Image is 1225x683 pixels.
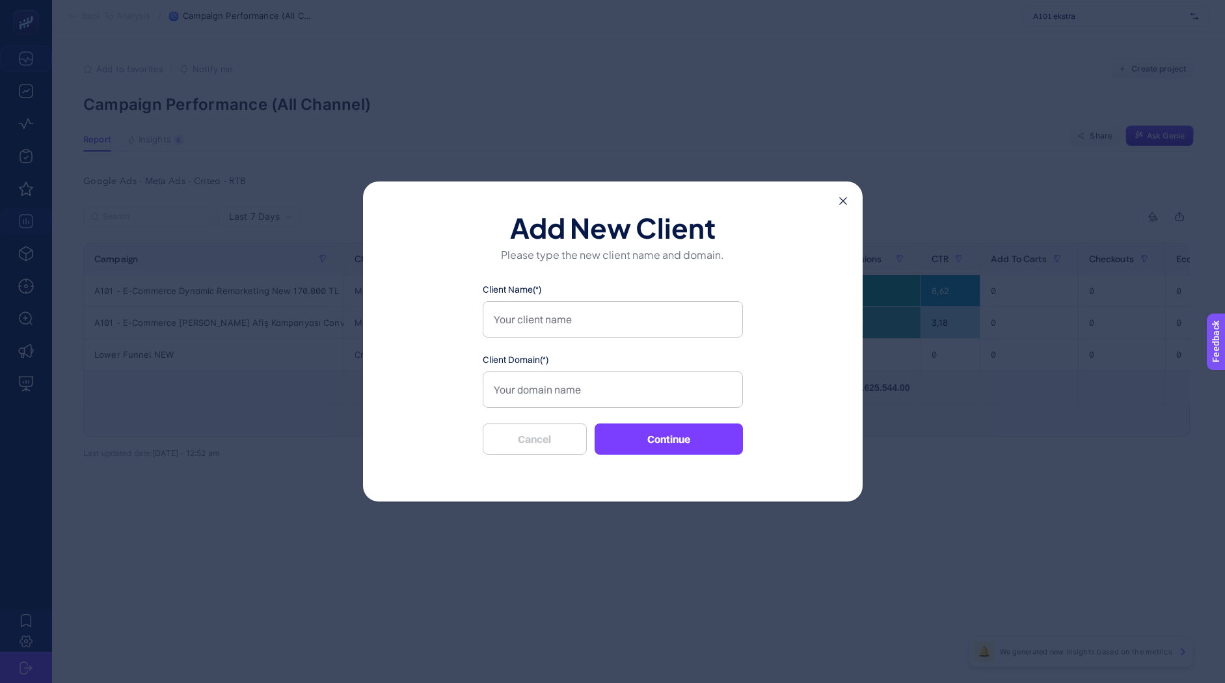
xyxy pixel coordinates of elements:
input: Your domain name [483,371,743,408]
button: Continue [595,423,743,455]
button: Cancel [483,423,587,455]
span: Feedback [8,4,49,14]
label: Client Name(*) [483,283,743,296]
input: Your client name [483,301,743,338]
label: Client Domain(*) [483,353,743,366]
h1: Add New Client [405,213,821,239]
p: Please type the new client name and domain. [405,247,821,262]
